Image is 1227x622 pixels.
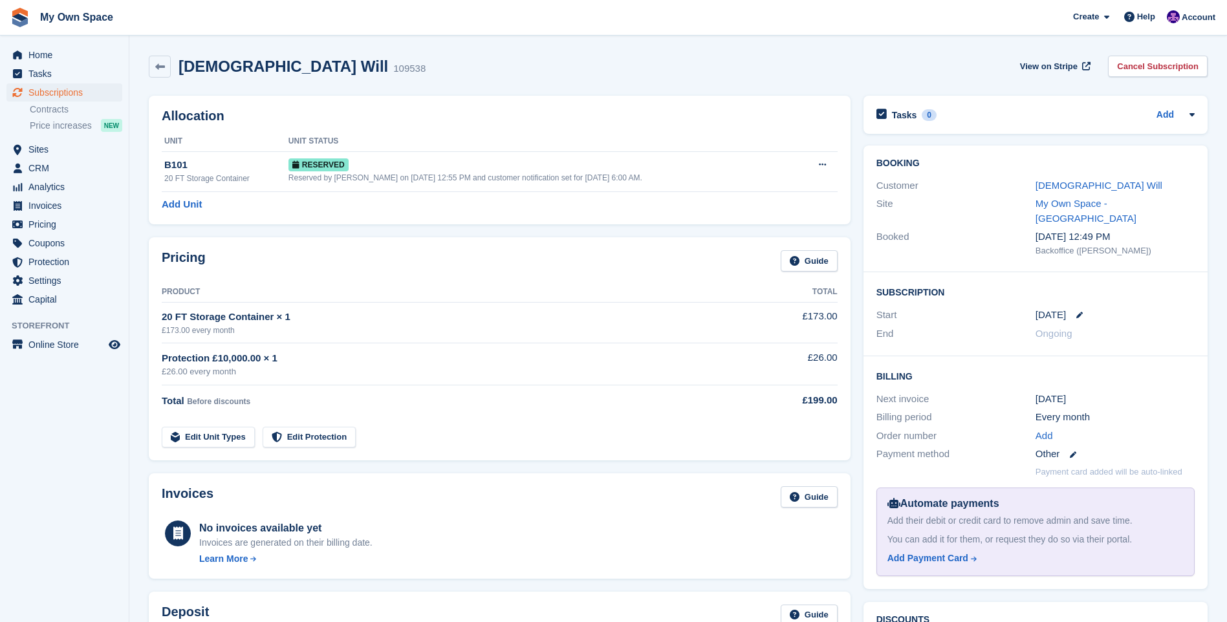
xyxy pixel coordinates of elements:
[734,343,838,385] td: £26.00
[30,120,92,132] span: Price increases
[876,410,1036,425] div: Billing period
[164,173,288,184] div: 20 FT Storage Container
[30,118,122,133] a: Price increases NEW
[162,486,213,508] h2: Invoices
[6,178,122,196] a: menu
[876,230,1036,257] div: Booked
[6,65,122,83] a: menu
[28,215,106,233] span: Pricing
[876,392,1036,407] div: Next invoice
[393,61,426,76] div: 109538
[162,427,255,448] a: Edit Unit Types
[28,83,106,102] span: Subscriptions
[1036,447,1195,462] div: Other
[28,290,106,308] span: Capital
[887,552,1178,565] a: Add Payment Card
[162,395,184,406] span: Total
[288,131,799,152] th: Unit Status
[1137,10,1155,23] span: Help
[1020,60,1078,73] span: View on Stripe
[6,215,122,233] a: menu
[199,552,373,566] a: Learn More
[28,272,106,290] span: Settings
[887,533,1184,546] div: You can add it for them, or request they do so via their portal.
[876,369,1195,382] h2: Billing
[734,393,838,408] div: £199.00
[887,552,968,565] div: Add Payment Card
[734,302,838,343] td: £173.00
[876,447,1036,462] div: Payment method
[1036,198,1136,224] a: My Own Space - [GEOGRAPHIC_DATA]
[6,290,122,308] a: menu
[162,310,734,325] div: 20 FT Storage Container × 1
[162,351,734,366] div: Protection £10,000.00 × 1
[781,486,838,508] a: Guide
[1167,10,1180,23] img: Megan Angel
[28,197,106,215] span: Invoices
[1036,180,1162,191] a: [DEMOGRAPHIC_DATA] Will
[263,427,356,448] a: Edit Protection
[28,234,106,252] span: Coupons
[162,365,734,378] div: £26.00 every month
[734,282,838,303] th: Total
[1182,11,1215,24] span: Account
[162,197,202,212] a: Add Unit
[28,253,106,271] span: Protection
[1036,230,1195,244] div: [DATE] 12:49 PM
[28,65,106,83] span: Tasks
[1156,108,1174,123] a: Add
[1036,308,1066,323] time: 2025-10-01 00:00:00 UTC
[922,109,937,121] div: 0
[162,325,734,336] div: £173.00 every month
[28,159,106,177] span: CRM
[6,83,122,102] a: menu
[199,536,373,550] div: Invoices are generated on their billing date.
[162,250,206,272] h2: Pricing
[6,159,122,177] a: menu
[162,109,838,123] h2: Allocation
[199,552,248,566] div: Learn More
[179,58,388,75] h2: [DEMOGRAPHIC_DATA] Will
[1036,429,1053,444] a: Add
[6,46,122,64] a: menu
[30,103,122,116] a: Contracts
[12,319,129,332] span: Storefront
[1015,56,1093,77] a: View on Stripe
[892,109,917,121] h2: Tasks
[1036,328,1072,339] span: Ongoing
[876,178,1036,193] div: Customer
[876,327,1036,341] div: End
[6,234,122,252] a: menu
[876,158,1195,169] h2: Booking
[1036,466,1182,478] p: Payment card added will be auto-linked
[28,178,106,196] span: Analytics
[288,172,799,184] div: Reserved by [PERSON_NAME] on [DATE] 12:55 PM and customer notification set for [DATE] 6:00 AM.
[887,496,1184,511] div: Automate payments
[187,397,250,406] span: Before discounts
[1036,392,1195,407] div: [DATE]
[164,158,288,173] div: B101
[1036,244,1195,257] div: Backoffice ([PERSON_NAME])
[6,336,122,354] a: menu
[1073,10,1099,23] span: Create
[876,429,1036,444] div: Order number
[781,250,838,272] a: Guide
[28,46,106,64] span: Home
[101,119,122,132] div: NEW
[876,308,1036,323] div: Start
[107,337,122,352] a: Preview store
[288,158,349,171] span: Reserved
[876,197,1036,226] div: Site
[162,131,288,152] th: Unit
[6,253,122,271] a: menu
[876,285,1195,298] h2: Subscription
[1108,56,1208,77] a: Cancel Subscription
[10,8,30,27] img: stora-icon-8386f47178a22dfd0bd8f6a31ec36ba5ce8667c1dd55bd0f319d3a0aa187defe.svg
[162,282,734,303] th: Product
[35,6,118,28] a: My Own Space
[1036,410,1195,425] div: Every month
[6,272,122,290] a: menu
[28,336,106,354] span: Online Store
[6,197,122,215] a: menu
[6,140,122,158] a: menu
